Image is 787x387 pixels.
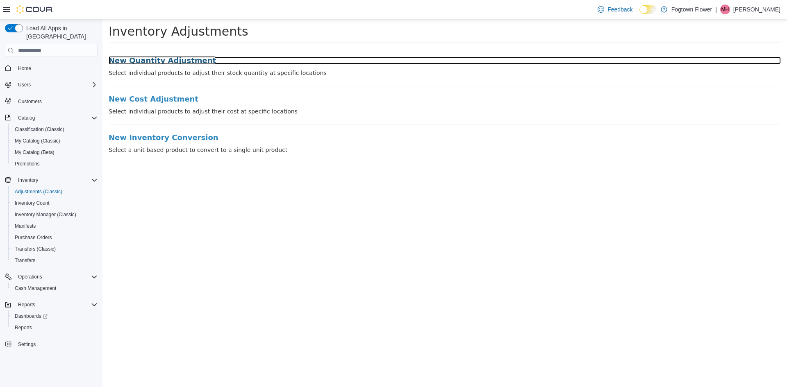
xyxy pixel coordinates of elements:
a: New Inventory Conversion [6,114,678,122]
span: Adjustments (Classic) [11,187,98,197]
span: Inventory [15,175,98,185]
a: Settings [15,339,39,349]
button: Catalog [2,112,101,124]
span: Home [18,65,31,72]
button: Transfers [8,255,101,266]
span: Home [15,63,98,73]
span: Transfers [11,256,98,265]
div: Mark Hiebert [720,5,730,14]
span: Reports [15,324,32,331]
a: Inventory Count [11,198,53,208]
button: Transfers (Classic) [8,243,101,255]
button: Promotions [8,158,101,170]
span: Dashboards [11,311,98,321]
span: Dashboards [15,313,48,319]
span: My Catalog (Beta) [15,149,55,156]
button: My Catalog (Beta) [8,147,101,158]
span: My Catalog (Classic) [15,138,60,144]
span: Promotions [15,161,40,167]
span: Reports [11,323,98,333]
span: Load All Apps in [GEOGRAPHIC_DATA] [23,24,98,41]
p: [PERSON_NAME] [733,5,780,14]
button: Users [2,79,101,91]
button: Inventory Manager (Classic) [8,209,101,220]
button: Manifests [8,220,101,232]
p: Select individual products to adjust their cost at specific locations [6,88,678,97]
a: Dashboards [8,310,101,322]
span: Purchase Orders [11,233,98,242]
span: Promotions [11,159,98,169]
img: Cova [16,5,53,14]
span: Customers [15,96,98,106]
a: Feedback [594,1,636,18]
span: Transfers (Classic) [15,246,56,252]
span: Purchase Orders [15,234,52,241]
button: Reports [8,322,101,333]
a: Promotions [11,159,43,169]
a: My Catalog (Classic) [11,136,64,146]
button: Users [15,80,34,90]
span: Reports [15,300,98,310]
button: Customers [2,95,101,107]
button: Settings [2,338,101,350]
button: Classification (Classic) [8,124,101,135]
button: Reports [15,300,39,310]
button: Reports [2,299,101,310]
span: Operations [18,274,42,280]
p: | [715,5,717,14]
p: Fogtown Flower [671,5,712,14]
p: Select a unit based product to convert to a single unit product [6,127,678,135]
p: Select individual products to adjust their stock quantity at specific locations [6,50,678,58]
span: Classification (Classic) [15,126,64,133]
span: Inventory Count [15,200,50,206]
input: Dark Mode [639,5,657,14]
a: Manifests [11,221,39,231]
span: Reports [18,301,35,308]
span: Manifests [15,223,36,229]
span: Cash Management [11,283,98,293]
a: My Catalog (Beta) [11,147,58,157]
button: My Catalog (Classic) [8,135,101,147]
button: Home [2,62,101,74]
span: Inventory [18,177,38,183]
span: Catalog [15,113,98,123]
button: Operations [2,271,101,283]
span: Customers [18,98,42,105]
button: Inventory [2,174,101,186]
span: MH [721,5,729,14]
span: My Catalog (Beta) [11,147,98,157]
a: Purchase Orders [11,233,55,242]
span: Classification (Classic) [11,124,98,134]
a: Customers [15,97,45,106]
span: Users [15,80,98,90]
span: Users [18,81,31,88]
button: Inventory Count [8,197,101,209]
span: Settings [15,339,98,349]
span: Manifests [11,221,98,231]
span: Catalog [18,115,35,121]
span: Operations [15,272,98,282]
a: New Cost Adjustment [6,76,678,84]
nav: Complex example [5,59,98,371]
button: Adjustments (Classic) [8,186,101,197]
button: Cash Management [8,283,101,294]
button: Operations [15,272,45,282]
span: Feedback [607,5,632,14]
span: Inventory Manager (Classic) [15,211,76,218]
span: Cash Management [15,285,56,292]
span: Transfers [15,257,35,264]
button: Inventory [15,175,41,185]
a: Reports [11,323,35,333]
span: Adjustments (Classic) [15,188,62,195]
span: Inventory Manager (Classic) [11,210,98,220]
a: Transfers [11,256,39,265]
span: Inventory Count [11,198,98,208]
a: Adjustments (Classic) [11,187,66,197]
a: New Quantity Adjustment [6,37,678,45]
span: Transfers (Classic) [11,244,98,254]
a: Cash Management [11,283,59,293]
